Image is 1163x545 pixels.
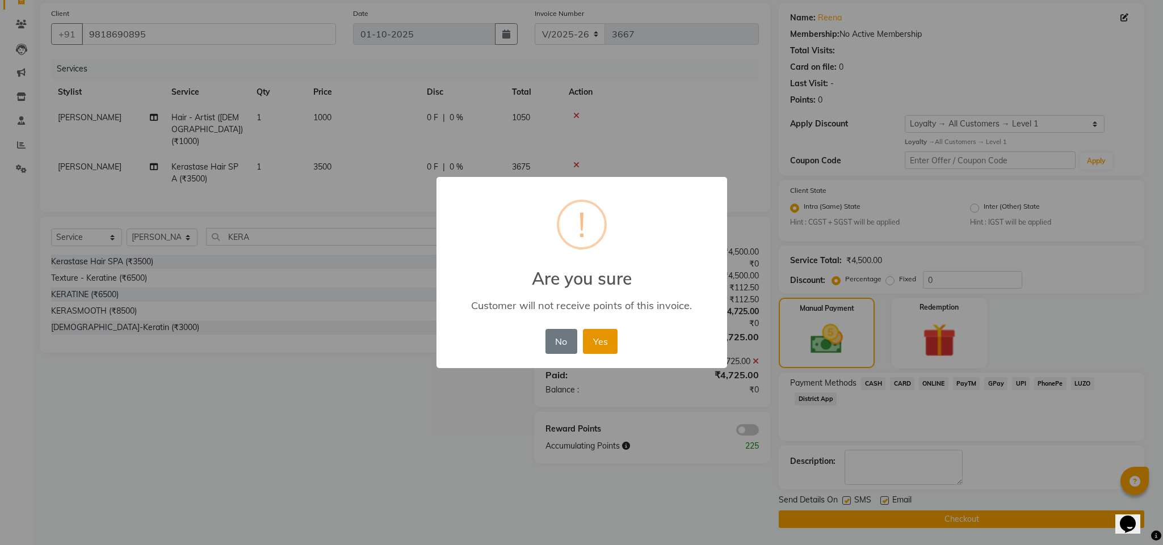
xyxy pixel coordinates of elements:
[545,329,577,354] button: No
[583,329,618,354] button: Yes
[436,255,727,289] h2: Are you sure
[452,299,710,312] div: Customer will not receive points of this invoice.
[578,202,586,247] div: !
[1115,500,1152,534] iframe: chat widget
